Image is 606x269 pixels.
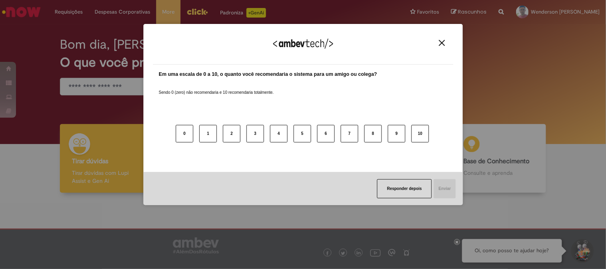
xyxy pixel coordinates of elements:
[388,125,405,142] button: 9
[159,71,378,78] label: Em uma escala de 0 a 10, o quanto você recomendaria o sistema para um amigo ou colega?
[341,125,358,142] button: 7
[439,40,445,46] img: Close
[294,125,311,142] button: 5
[246,125,264,142] button: 3
[411,125,429,142] button: 10
[364,125,382,142] button: 8
[317,125,335,142] button: 6
[223,125,240,142] button: 2
[273,39,333,49] img: Logo Ambevtech
[270,125,288,142] button: 4
[176,125,193,142] button: 0
[437,40,447,46] button: Close
[377,179,432,198] button: Responder depois
[199,125,217,142] button: 1
[159,80,274,95] label: Sendo 0 (zero) não recomendaria e 10 recomendaria totalmente.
